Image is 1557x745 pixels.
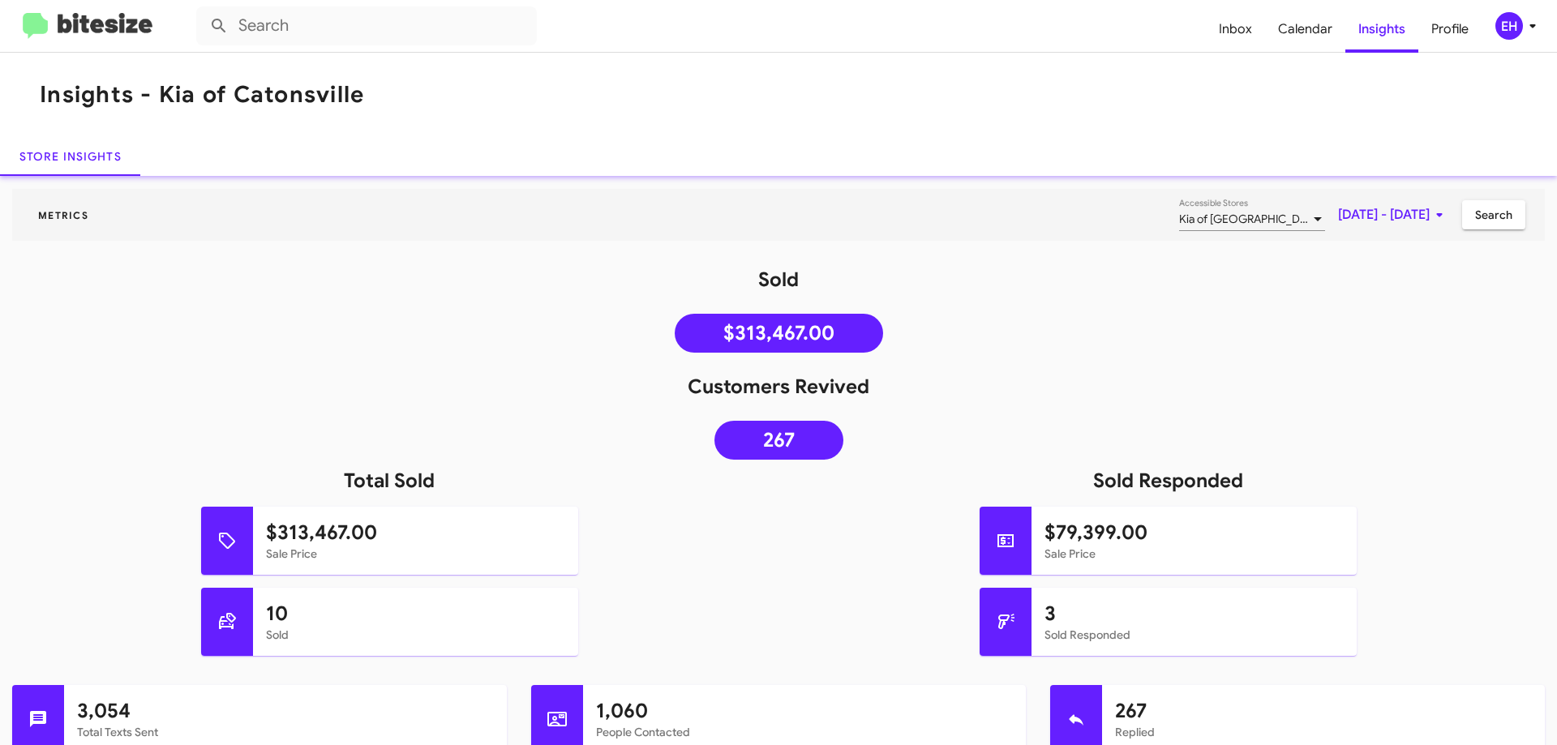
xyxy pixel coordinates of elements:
mat-card-subtitle: Sold Responded [1044,627,1344,643]
h1: Insights - Kia of Catonsville [40,82,364,108]
h1: 3 [1044,601,1344,627]
a: Profile [1418,6,1482,53]
span: Metrics [25,209,101,221]
button: Search [1462,200,1525,229]
a: Insights [1345,6,1418,53]
a: Inbox [1206,6,1265,53]
span: 267 [763,432,795,448]
span: [DATE] - [DATE] [1338,200,1449,229]
button: EH [1482,12,1539,40]
h1: $79,399.00 [1044,520,1344,546]
span: Kia of [GEOGRAPHIC_DATA] [1179,212,1322,226]
mat-card-subtitle: Sold [266,627,565,643]
mat-card-subtitle: Sale Price [1044,546,1344,562]
a: Calendar [1265,6,1345,53]
h1: 3,054 [77,698,494,724]
mat-card-subtitle: Sale Price [266,546,565,562]
h1: 267 [1115,698,1532,724]
h1: $313,467.00 [266,520,565,546]
h1: 1,060 [596,698,1013,724]
h1: 10 [266,601,565,627]
mat-card-subtitle: People Contacted [596,724,1013,740]
mat-card-subtitle: Replied [1115,724,1532,740]
span: $313,467.00 [723,325,834,341]
h1: Sold Responded [778,468,1557,494]
button: [DATE] - [DATE] [1325,200,1462,229]
input: Search [196,6,537,45]
span: Search [1475,200,1512,229]
div: EH [1495,12,1523,40]
mat-card-subtitle: Total Texts Sent [77,724,494,740]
